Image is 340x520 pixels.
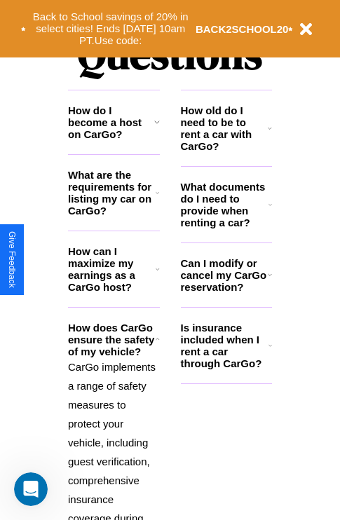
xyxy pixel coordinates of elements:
h3: How can I maximize my earnings as a CarGo host? [68,245,156,293]
h3: How do I become a host on CarGo? [68,104,154,140]
h3: Can I modify or cancel my CarGo reservation? [181,257,268,293]
h3: Is insurance included when I rent a car through CarGo? [181,322,268,369]
button: Back to School savings of 20% in select cities! Ends [DATE] 10am PT.Use code: [26,7,196,50]
b: BACK2SCHOOL20 [196,23,289,35]
h3: What are the requirements for listing my car on CarGo? [68,169,156,217]
div: Give Feedback [7,231,17,288]
h3: How does CarGo ensure the safety of my vehicle? [68,322,156,357]
h3: What documents do I need to provide when renting a car? [181,181,269,228]
iframe: Intercom live chat [14,472,48,506]
h3: How old do I need to be to rent a car with CarGo? [181,104,268,152]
